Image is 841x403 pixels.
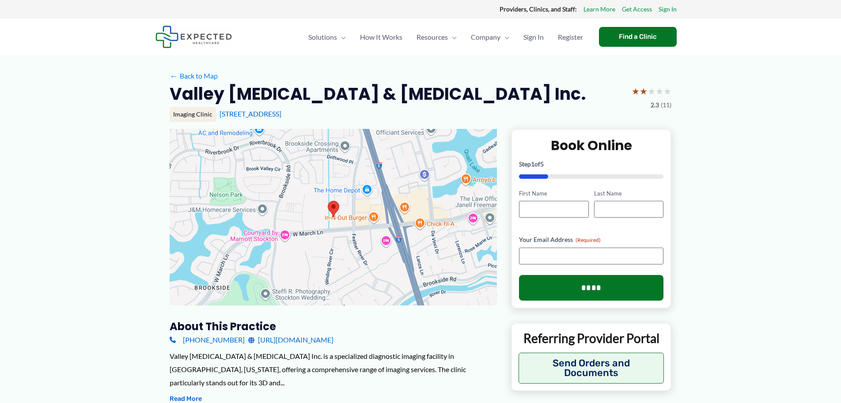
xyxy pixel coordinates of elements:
[663,83,671,99] span: ★
[360,22,402,53] span: How It Works
[523,22,544,53] span: Sign In
[301,22,353,53] a: SolutionsMenu Toggle
[540,160,544,168] span: 5
[576,237,601,243] span: (Required)
[417,22,448,53] span: Resources
[170,350,497,389] div: Valley [MEDICAL_DATA] & [MEDICAL_DATA] Inc. is a specialized diagnostic imaging facility in [GEOG...
[519,137,663,154] h2: Book Online
[170,320,497,333] h3: About this practice
[301,22,590,53] nav: Primary Site Navigation
[651,99,659,111] span: 2.3
[519,189,588,198] label: First Name
[500,22,509,53] span: Menu Toggle
[170,333,245,347] a: [PHONE_NUMBER]
[551,22,590,53] a: Register
[661,99,671,111] span: (11)
[659,4,677,15] a: Sign In
[648,83,655,99] span: ★
[448,22,457,53] span: Menu Toggle
[248,333,333,347] a: [URL][DOMAIN_NAME]
[471,22,500,53] span: Company
[519,235,663,244] label: Your Email Address
[640,83,648,99] span: ★
[531,160,534,168] span: 1
[632,83,640,99] span: ★
[220,109,281,118] a: [STREET_ADDRESS]
[516,22,551,53] a: Sign In
[599,27,677,47] a: Find a Clinic
[170,69,218,83] a: ←Back to Map
[594,189,663,198] label: Last Name
[583,4,615,15] a: Learn More
[170,107,216,122] div: Imaging Clinic
[519,161,663,167] p: Step of
[308,22,337,53] span: Solutions
[409,22,464,53] a: ResourcesMenu Toggle
[170,72,178,80] span: ←
[519,330,664,346] p: Referring Provider Portal
[500,5,577,13] strong: Providers, Clinics, and Staff:
[558,22,583,53] span: Register
[337,22,346,53] span: Menu Toggle
[353,22,409,53] a: How It Works
[464,22,516,53] a: CompanyMenu Toggle
[622,4,652,15] a: Get Access
[655,83,663,99] span: ★
[170,83,586,105] h2: Valley [MEDICAL_DATA] & [MEDICAL_DATA] Inc.
[155,26,232,48] img: Expected Healthcare Logo - side, dark font, small
[519,353,664,384] button: Send Orders and Documents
